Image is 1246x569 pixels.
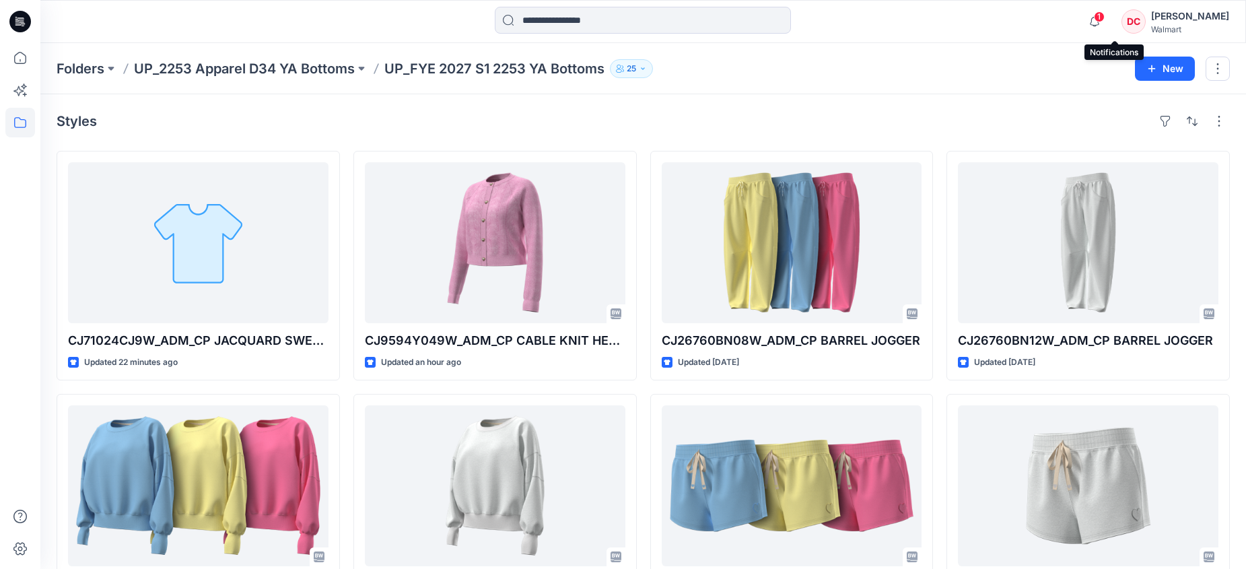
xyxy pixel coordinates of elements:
p: Updated [DATE] [678,356,739,370]
p: Updated an hour ago [381,356,461,370]
h4: Styles [57,113,97,129]
button: 25 [610,59,653,78]
div: DC [1121,9,1146,34]
p: CJ26760BN12W_ADM_CP BARREL JOGGER [958,331,1218,350]
a: UP_2253 Apparel D34 YA Bottoms [134,59,355,78]
p: CJ9594Y049W_ADM_CP CABLE KNIT HEART BTN CARDIGAN [365,331,625,350]
button: New [1135,57,1195,81]
p: Updated 22 minutes ago [84,356,178,370]
a: Folders [57,59,104,78]
a: CJ72105BN12W_ADM_SWEATSHIRT 22 HPS [365,405,625,566]
a: CJ32722BN08W_ADM_CP HEART PATCH SWEATSHORT [662,405,922,566]
p: CJ71024CJ9W_ADM_CP JACQUARD SWEATER [68,331,328,350]
p: CJ26760BN08W_ADM_CP BARREL JOGGER [662,331,922,350]
a: CJ71024CJ9W_ADM_CP JACQUARD SWEATER [68,162,328,323]
p: Updated [DATE] [974,356,1035,370]
a: CJ26760BN08W_ADM_CP BARREL JOGGER [662,162,922,323]
a: CJ72105BN08W_ADM_SWEATSHIRT 22 HPS [68,405,328,566]
div: Walmart [1151,24,1229,34]
p: UP_FYE 2027 S1 2253 YA Bottoms [384,59,604,78]
div: [PERSON_NAME] [1151,8,1229,24]
a: CJ26760BN12W_ADM_CP BARREL JOGGER [958,162,1218,323]
a: CJ32722BN12W_ADM_CP HEART PATCH SWEATSHORT [958,405,1218,566]
p: 25 [627,61,636,76]
a: CJ9594Y049W_ADM_CP CABLE KNIT HEART BTN CARDIGAN [365,162,625,323]
span: 1 [1094,11,1105,22]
